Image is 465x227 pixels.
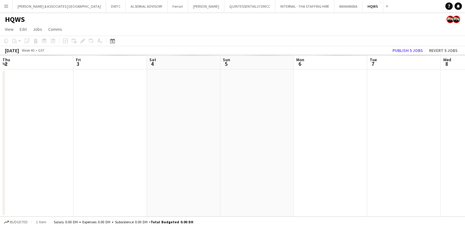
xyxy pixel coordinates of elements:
[30,25,45,33] a: Jobs
[296,57,304,62] span: Mon
[20,26,27,32] span: Edit
[275,0,334,12] button: INTERNAL - THA STAFFING HIRE
[453,16,460,23] app-user-avatar: Glenn Lloyd
[3,219,29,225] button: Budgeted
[369,60,377,67] span: 7
[5,26,14,32] span: View
[106,0,126,12] button: DWTC
[295,60,304,67] span: 6
[442,60,451,67] span: 8
[148,60,156,67] span: 4
[13,0,106,12] button: [PERSON_NAME] & ASSOCIATES [GEOGRAPHIC_DATA]
[2,57,10,62] span: Thu
[10,220,28,224] span: Budgeted
[75,60,81,67] span: 3
[447,16,454,23] app-user-avatar: Glenn Lloyd
[17,25,29,33] a: Edit
[2,25,16,33] a: View
[5,15,25,24] h1: HQWS
[38,48,45,53] div: GST
[149,57,156,62] span: Sat
[151,220,193,224] span: Total Budgeted 0.00 DH
[334,0,363,12] button: RAMARABIA
[5,47,19,54] div: [DATE]
[34,220,49,224] span: 1 item
[222,60,230,67] span: 5
[443,57,451,62] span: Wed
[363,0,383,12] button: HQWS
[188,0,224,12] button: [PERSON_NAME]
[224,0,275,12] button: QUINTESSENTIALLY DMCC
[427,46,460,54] button: Revert 5 jobs
[370,57,377,62] span: Tue
[33,26,42,32] span: Jobs
[126,0,167,12] button: ALSERKAL ADVISORY
[76,57,81,62] span: Fri
[2,60,10,67] span: 2
[46,25,65,33] a: Comms
[20,48,36,53] span: Week 40
[167,0,188,12] button: Ferrari
[54,220,193,224] div: Salary 0.00 DH + Expenses 0.00 DH + Subsistence 0.00 DH =
[390,46,425,54] button: Publish 5 jobs
[48,26,62,32] span: Comms
[223,57,230,62] span: Sun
